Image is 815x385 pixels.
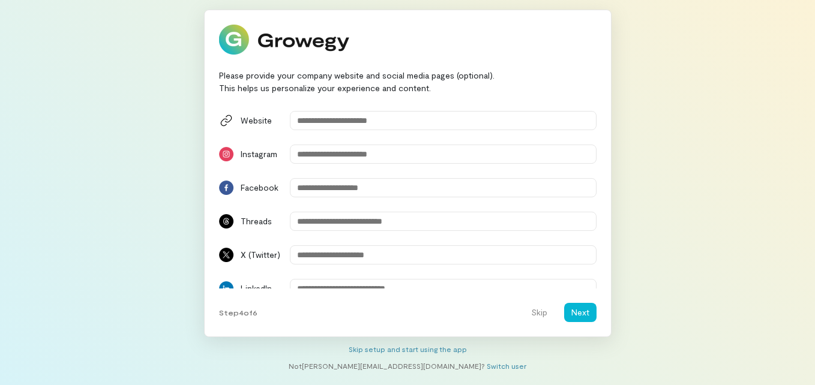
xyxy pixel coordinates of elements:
div: Threads [241,215,283,227]
input: X (Twitter) [290,245,597,264]
div: Website [241,115,283,127]
img: X [219,248,233,262]
img: LinkedIn [219,281,233,296]
div: Facebook [241,182,283,194]
img: Instagram [219,147,233,161]
img: Growegy logo [219,25,350,55]
input: Website [290,111,597,130]
span: Not [PERSON_NAME][EMAIL_ADDRESS][DOMAIN_NAME] ? [289,362,485,370]
span: Step 4 of 6 [219,308,257,317]
input: LinkedIn [290,279,597,298]
input: Facebook [290,178,597,197]
button: Next [564,303,597,322]
div: Please provide your company website and social media pages (optional). This helps us personalize ... [219,69,597,94]
a: Switch user [487,362,526,370]
img: Facebook [219,181,233,195]
div: LinkedIn [241,282,283,294]
input: Instagram [290,145,597,164]
div: Instagram [241,148,283,160]
button: Skip [524,303,555,322]
input: Threads [290,212,597,231]
img: Threads [219,214,233,228]
div: X (Twitter) [241,249,283,261]
a: Skip setup and start using the app [349,345,467,353]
